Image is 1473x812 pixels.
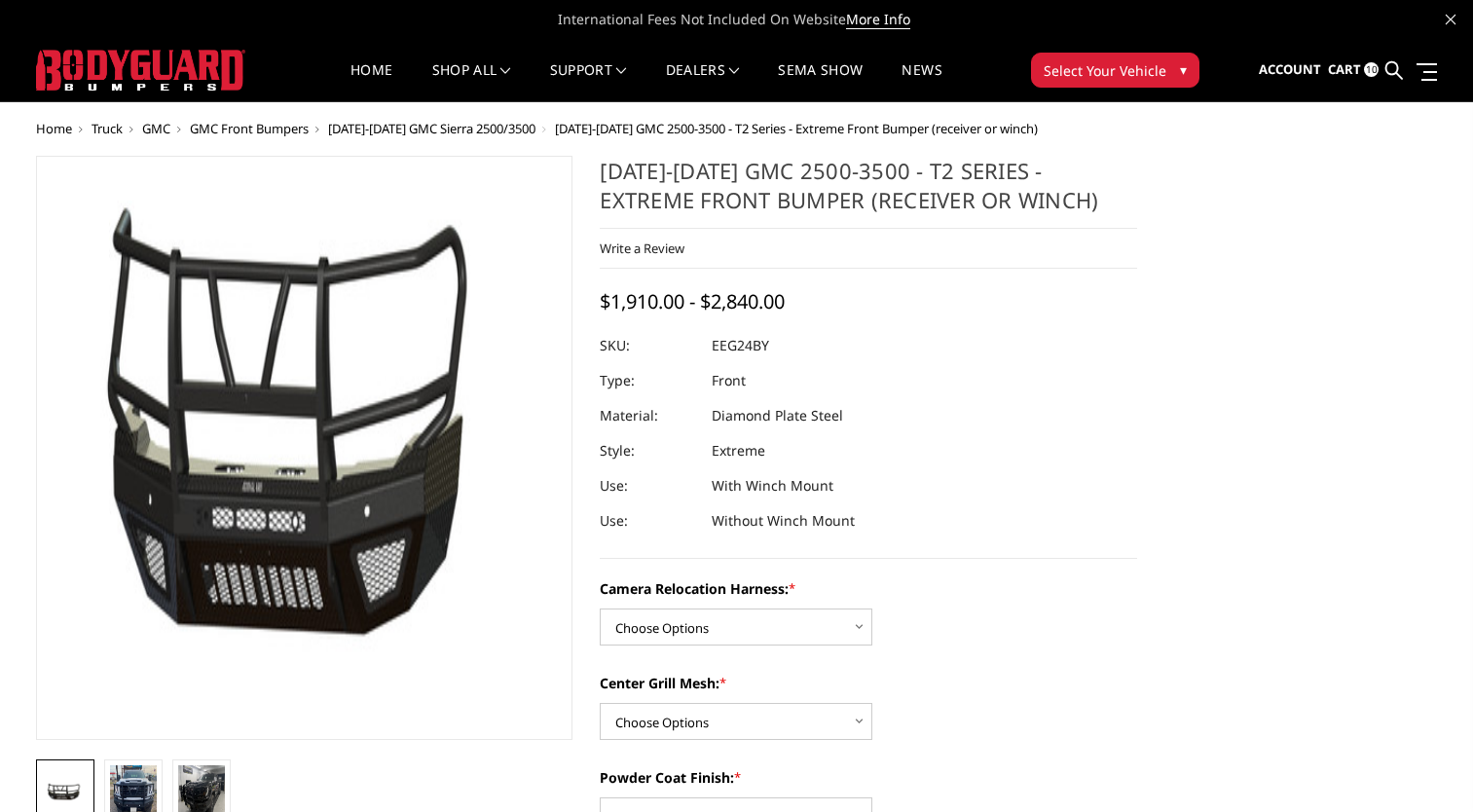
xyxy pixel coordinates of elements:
dt: SKU: [600,328,697,363]
button: Select Your Vehicle [1031,53,1199,88]
a: [DATE]-[DATE] GMC Sierra 2500/3500 [328,120,535,137]
a: Dealers [666,63,740,101]
a: shop all [432,63,511,101]
dd: Diamond Plate Steel [712,398,843,433]
dd: EEG24BY [712,328,769,363]
span: ▾ [1180,59,1187,80]
a: Account [1259,44,1321,96]
a: Truck [92,120,123,137]
a: News [902,63,941,101]
dt: Style: [600,433,697,468]
dd: Front [712,363,746,398]
a: More Info [846,10,910,29]
span: Cart [1328,60,1361,78]
label: Center Grill Mesh: [600,673,1137,693]
span: 10 [1364,62,1379,77]
a: GMC [142,120,170,137]
span: Select Your Vehicle [1044,60,1166,81]
dd: Without Winch Mount [712,503,855,538]
dd: Extreme [712,433,765,468]
dd: With Winch Mount [712,468,833,503]
dt: Type: [600,363,697,398]
dt: Material: [600,398,697,433]
img: 2024-2025 GMC 2500-3500 - T2 Series - Extreme Front Bumper (receiver or winch) [42,162,568,734]
a: Cart 10 [1328,44,1379,96]
label: Powder Coat Finish: [600,767,1137,788]
span: [DATE]-[DATE] GMC 2500-3500 - T2 Series - Extreme Front Bumper (receiver or winch) [555,120,1038,137]
label: Camera Relocation Harness: [600,578,1137,599]
a: Write a Review [600,240,684,257]
span: $1,910.00 - $2,840.00 [600,288,785,314]
a: Home [350,63,392,101]
img: 2024-2025 GMC 2500-3500 - T2 Series - Extreme Front Bumper (receiver or winch) [42,782,89,804]
h1: [DATE]-[DATE] GMC 2500-3500 - T2 Series - Extreme Front Bumper (receiver or winch) [600,156,1137,229]
img: BODYGUARD BUMPERS [36,50,245,91]
dt: Use: [600,503,697,538]
a: Support [550,63,627,101]
dt: Use: [600,468,697,503]
span: Account [1259,60,1321,78]
a: 2024-2025 GMC 2500-3500 - T2 Series - Extreme Front Bumper (receiver or winch) [36,156,573,740]
a: Home [36,120,72,137]
a: SEMA Show [778,63,863,101]
a: GMC Front Bumpers [190,120,309,137]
